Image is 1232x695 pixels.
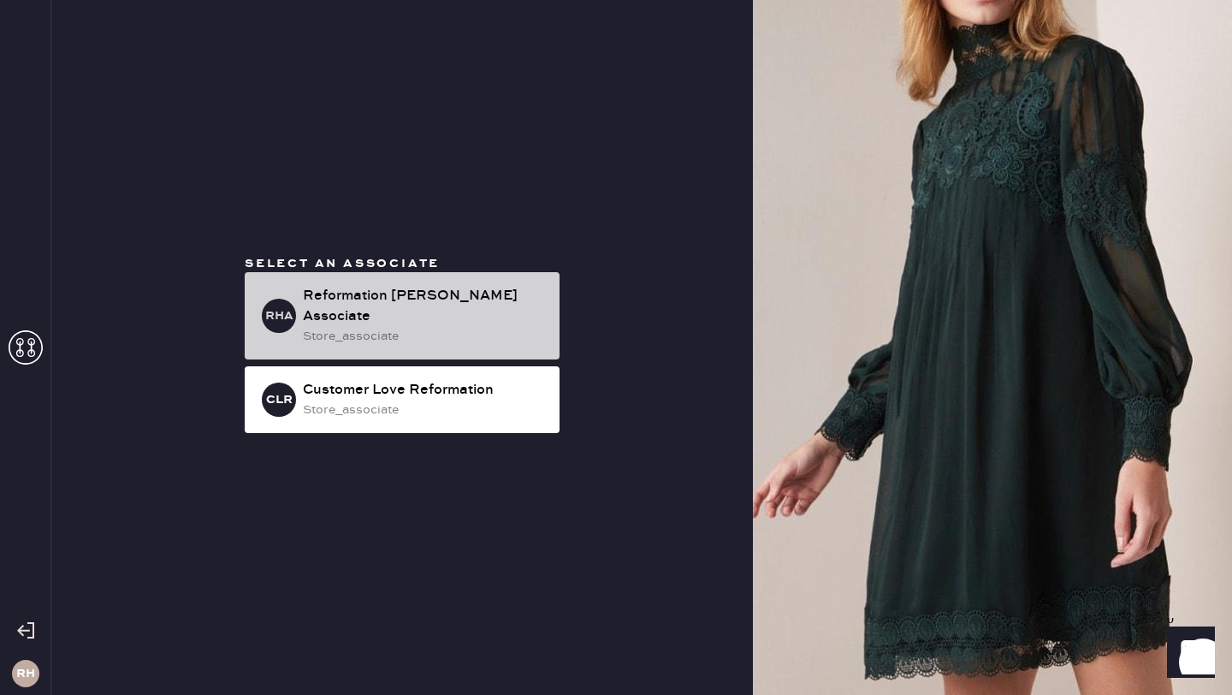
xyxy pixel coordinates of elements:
div: store_associate [303,327,546,346]
div: store_associate [303,401,546,419]
div: Customer Love Reformation [303,380,546,401]
iframe: Front Chat [1151,618,1224,692]
span: Select an associate [245,256,440,271]
h3: CLR [266,394,293,406]
div: Reformation [PERSON_NAME] Associate [303,286,546,327]
h3: RHA [265,310,293,322]
h3: RH [16,668,35,680]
